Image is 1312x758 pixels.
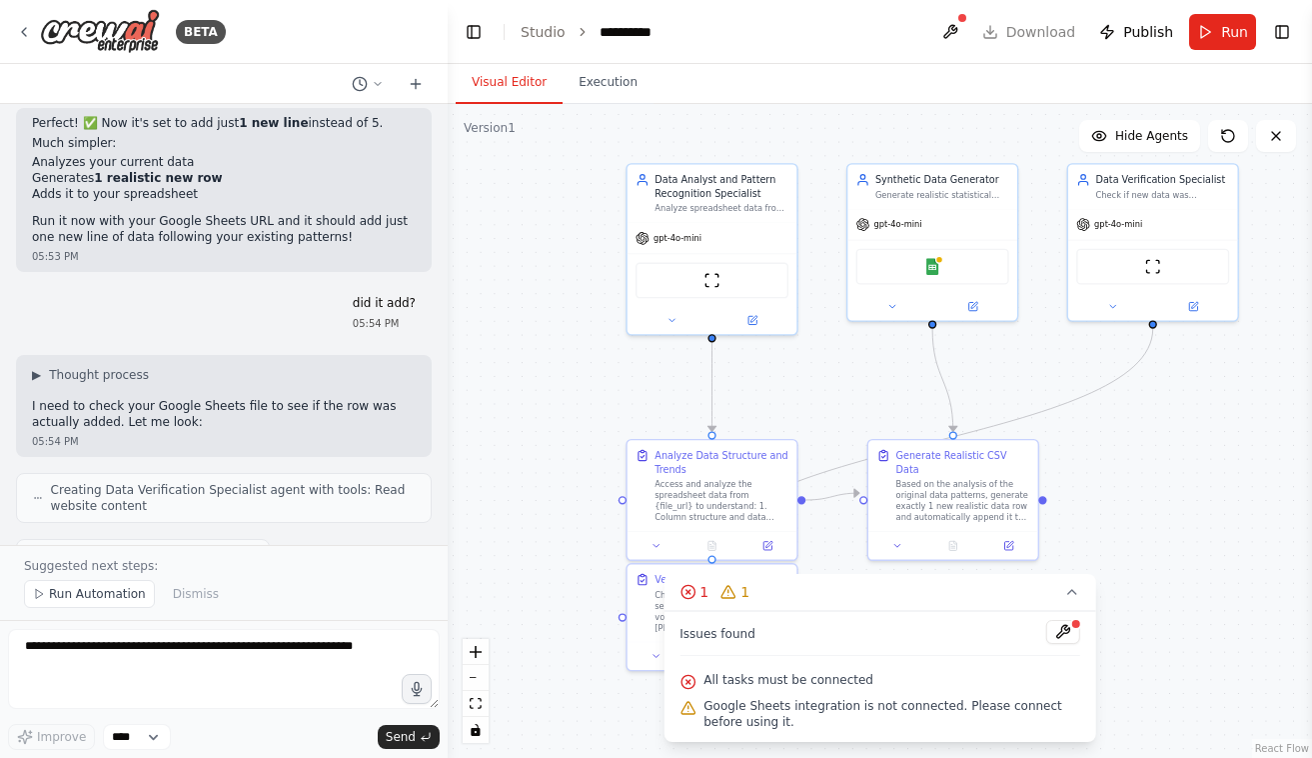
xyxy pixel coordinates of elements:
div: Data Verification Specialist [1096,173,1230,187]
strong: 1 new line [239,116,308,130]
span: gpt-4o-mini [1094,219,1142,230]
button: Execution [563,62,654,104]
span: ▶ [32,367,41,383]
span: All tasks must be connected [703,672,873,688]
button: Hide Agents [1079,120,1200,152]
p: Perfect! ✅ Now it's set to add just instead of 5. [32,116,416,132]
button: ▶Thought process [32,367,149,383]
div: Analyze Data Structure and Trends [655,449,788,477]
div: Based on the analysis of the original data patterns, generate exactly 1 new realistic data row an... [896,479,1030,523]
button: Start a new chat [400,72,432,96]
div: 05:53 PM [32,249,416,264]
span: gpt-4o-mini [654,233,701,244]
span: Creating Data Verification Specialist agent with tools: Read website content [51,482,415,514]
button: Click to speak your automation idea [402,674,432,704]
div: Version 1 [464,120,516,136]
div: Synthetic Data Generator [875,173,1009,187]
a: Studio [521,24,566,40]
button: fit view [463,691,489,717]
p: Suggested next steps: [24,558,424,574]
span: 1 [740,582,749,602]
button: Open in side panel [934,298,1012,315]
div: Access and analyze the spreadsheet data from {file_url} to understand: 1. Column structure and da... [655,479,788,523]
span: Thought process [49,367,149,383]
button: toggle interactivity [463,717,489,743]
button: Open in side panel [713,312,791,329]
nav: breadcrumb [521,22,680,42]
div: React Flow controls [463,639,489,743]
p: Much simpler: [32,136,416,152]
div: Generate realistic statistical data following established patterns and trends, ensuring data main... [875,189,1009,200]
div: Generate Realistic CSV Data [896,449,1030,477]
g: Edge from 918f3f89-4723-4484-b366-4d9cb8ce505c to 495d3b98-d2e0-4d11-a852-39a16a57b21a [805,486,859,507]
span: Send [386,729,416,745]
button: No output available [924,538,982,555]
div: Verify Row AdditionCheck the Google Sheets file to see if the new row with volunteer_id V200004, ... [626,563,797,671]
button: Publish [1091,14,1181,50]
div: Synthetic Data GeneratorGenerate realistic statistical data following established patterns and tr... [846,163,1018,322]
button: No output available [682,538,740,555]
div: Check if new data was successfully added to the Google Sheets file by reading the current contents [1096,189,1230,200]
div: 05:54 PM [32,434,416,449]
div: Data Verification SpecialistCheck if new data was successfully added to the Google Sheets file by... [1067,163,1239,322]
div: Data Analyst and Pattern Recognition Specialist [655,173,788,201]
li: Adds it to your spreadsheet [32,187,416,203]
span: 1 [699,582,708,602]
span: Improve [37,729,86,745]
li: Analyzes your current data [32,155,416,171]
span: Publish [1123,22,1173,42]
button: Show right sidebar [1268,18,1296,46]
p: Run it now with your Google Sheets URL and it should add just one new line of data following your... [32,214,416,245]
button: zoom in [463,639,489,665]
button: Run [1189,14,1256,50]
div: Generate Realistic CSV DataBased on the analysis of the original data patterns, generate exactly ... [867,439,1039,561]
p: did it add? [353,296,416,312]
img: ScrapeWebsiteTool [703,272,720,289]
span: Hide Agents [1115,128,1188,144]
button: Open in side panel [743,538,790,555]
img: Google Sheets [924,258,941,275]
img: Logo [40,9,160,54]
button: 11 [663,574,1096,611]
button: Visual Editor [456,62,563,104]
strong: 1 realistic new row [94,171,222,185]
div: Verify Row Addition [655,573,747,587]
p: I need to check your Google Sheets file to see if the row was actually added. Let me look: [32,399,416,430]
img: ScrapeWebsiteTool [1144,258,1161,275]
button: Open in side panel [985,538,1032,555]
div: BETA [176,20,226,44]
div: Check the Google Sheets file to see if the new row with volunteer_id V200004, [PERSON_NAME], was ... [655,589,788,633]
button: Improve [8,724,95,750]
div: Analyze spreadsheet data from {file_url} to understand data structure, identify trends, patterns,... [655,203,788,214]
span: Run Automation [49,586,146,602]
span: Dismiss [173,586,219,602]
span: Google Sheets integration is not connected. Please connect before using it. [703,698,1080,730]
div: Analyze Data Structure and TrendsAccess and analyze the spreadsheet data from {file_url} to under... [626,439,797,561]
span: gpt-4o-mini [874,219,922,230]
button: Hide left sidebar [460,18,488,46]
div: Data Analyst and Pattern Recognition SpecialistAnalyze spreadsheet data from {file_url} to unders... [626,163,797,335]
li: Generates [32,171,416,187]
span: Issues found [679,626,755,642]
button: zoom out [463,665,489,691]
div: 05:54 PM [353,316,416,331]
a: React Flow attribution [1255,743,1309,754]
g: Edge from b98062d0-7b68-4837-a942-196efceeff9c to 495d3b98-d2e0-4d11-a852-39a16a57b21a [925,329,959,432]
g: Edge from 29c4de63-3f27-4165-bf8b-0d96d8f426c9 to 918f3f89-4723-4484-b366-4d9cb8ce505c [705,342,719,431]
button: Open in side panel [1154,298,1232,315]
span: Run [1221,22,1248,42]
button: Run Automation [24,580,155,608]
button: Dismiss [163,580,229,608]
button: Send [378,725,440,749]
button: Switch to previous chat [344,72,392,96]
